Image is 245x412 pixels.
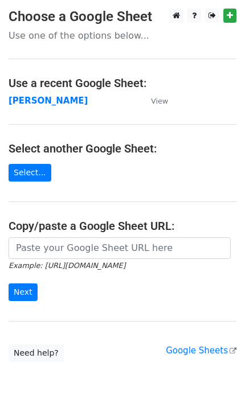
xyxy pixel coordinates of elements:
a: [PERSON_NAME] [9,96,88,106]
input: Next [9,283,38,301]
h4: Copy/paste a Google Sheet URL: [9,219,236,233]
a: View [140,96,168,106]
a: Need help? [9,344,64,362]
input: Paste your Google Sheet URL here [9,237,231,259]
a: Google Sheets [166,345,236,356]
small: View [151,97,168,105]
p: Use one of the options below... [9,30,236,42]
small: Example: [URL][DOMAIN_NAME] [9,261,125,270]
h4: Select another Google Sheet: [9,142,236,155]
h3: Choose a Google Sheet [9,9,236,25]
a: Select... [9,164,51,182]
h4: Use a recent Google Sheet: [9,76,236,90]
